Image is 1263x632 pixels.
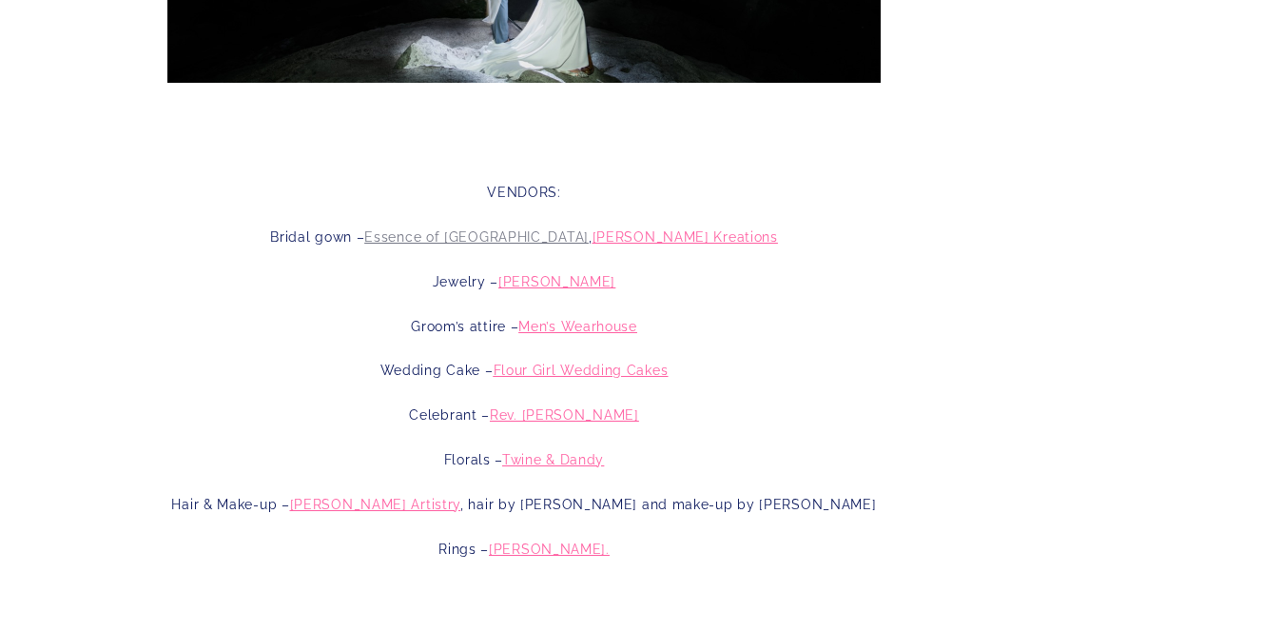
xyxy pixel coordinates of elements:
p: Hair & Make-up – , hair by [PERSON_NAME] and make-up by [PERSON_NAME] [167,490,881,520]
a: Rev. [PERSON_NAME] [490,407,639,423]
a: [PERSON_NAME]. [489,542,610,557]
p: Bridal gown – , [167,223,881,252]
a: Twine & Dandy [502,452,604,467]
a: [PERSON_NAME] Kreations [593,229,778,245]
p: VENDORS: [167,178,881,207]
p: Rings – [167,535,881,564]
a: [PERSON_NAME] [498,274,615,289]
p: Groom’s attire – [167,312,881,342]
a: Flour Girl Wedding Cakes [494,363,669,378]
p: Celebrant – [167,401,881,430]
a: Essence of [GEOGRAPHIC_DATA] [364,229,589,245]
p: Wedding Cake – [167,356,881,385]
a: Men’s Wearhouse [518,319,637,334]
p: Jewelry – [167,267,881,297]
p: Florals – [167,445,881,475]
a: [PERSON_NAME] Artistry [290,497,460,512]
